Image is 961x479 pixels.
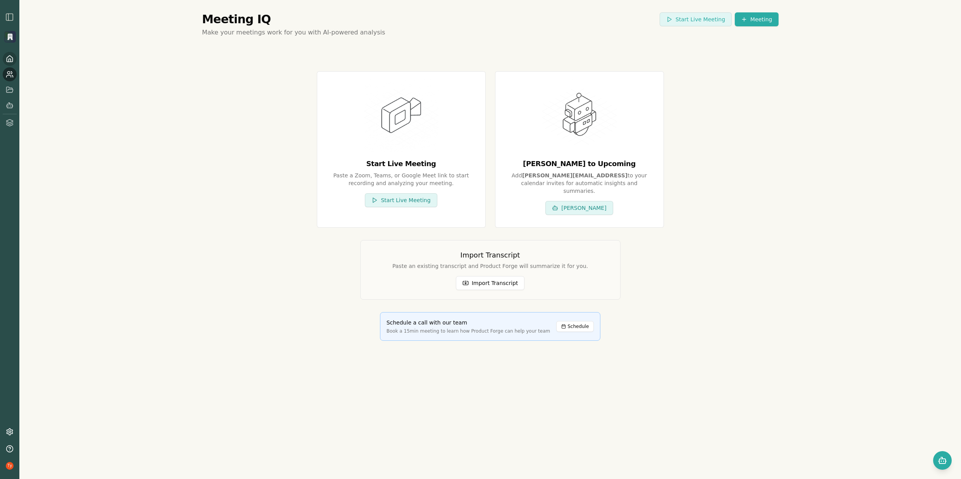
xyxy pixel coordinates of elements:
button: Schedule [556,321,594,332]
p: Book a 15min meeting to learn how Product Forge can help your team [387,328,550,334]
div: Add to your calendar invites for automatic insights and summaries. [508,172,651,195]
button: [PERSON_NAME] [545,201,613,215]
h2: Schedule a call with our team [387,319,550,326]
button: Open chat [933,451,952,470]
div: Paste a Zoom, Teams, or Google Meet link to start recording and analyzing your meeting. [330,172,473,187]
h1: Meeting IQ [202,12,271,26]
button: Import Transcript [456,276,525,290]
img: profile [6,462,14,470]
p: Make your meetings work for you with AI-powered analysis [202,28,779,37]
img: Organization logo [4,31,16,43]
div: [PERSON_NAME] to Upcoming [508,158,651,169]
img: Start Live Meeting [364,78,438,152]
img: Invite Smith to Upcoming [542,78,617,152]
h3: Import Transcript [370,250,611,261]
button: Help [3,442,17,456]
span: [PERSON_NAME][EMAIL_ADDRESS] [522,172,627,179]
button: Start Live Meeting [365,193,437,207]
p: Paste an existing transcript and Product Forge will summarize it for you. [370,262,611,270]
button: Start Live Meeting [660,12,732,26]
button: Meeting [735,12,778,26]
img: sidebar [5,12,14,22]
div: Start Live Meeting [330,158,473,169]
